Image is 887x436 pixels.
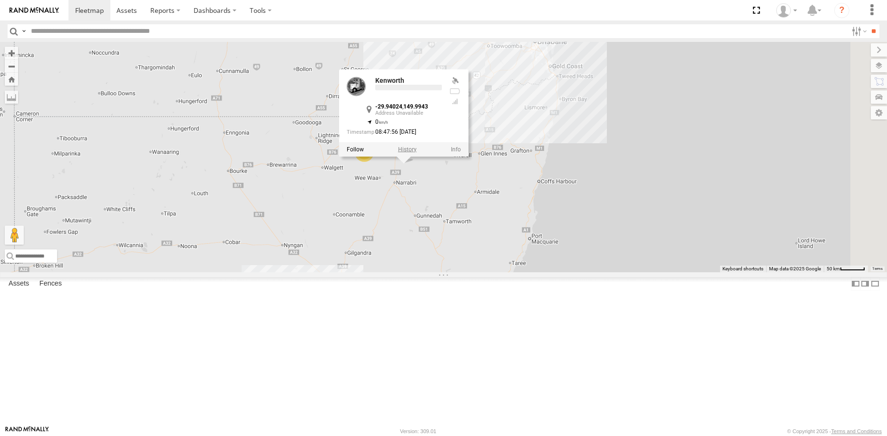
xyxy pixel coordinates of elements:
label: Dock Summary Table to the Left [851,277,860,291]
div: Valid GPS Fix [449,77,460,85]
label: Fences [35,277,67,291]
a: Terms (opens in new tab) [873,267,883,270]
a: Terms and Conditions [831,428,882,434]
div: No battery health information received from this device. [449,88,460,95]
label: Search Query [20,24,28,38]
i: ? [834,3,849,18]
div: Version: 309.01 [400,428,436,434]
strong: -29.94024 [375,103,402,110]
label: Realtime tracking of Asset [346,146,363,152]
span: 50 km [827,266,840,271]
div: © Copyright 2025 - [787,428,882,434]
label: Measure [5,90,18,104]
a: Visit our Website [5,426,49,436]
label: Assets [4,277,34,291]
img: rand-logo.svg [10,7,59,14]
div: 2 [355,143,374,162]
div: , [375,104,441,116]
a: Kenworth [375,77,404,84]
strong: 149.9943 [403,103,428,110]
label: Search Filter Options [848,24,868,38]
button: Zoom out [5,59,18,73]
div: Date/time of location update [346,129,441,136]
a: View Asset Details [450,146,460,152]
div: Jordon cope [773,3,800,18]
div: Last Event GSM Signal Strength [449,98,460,105]
button: Zoom in [5,47,18,59]
label: Map Settings [871,106,887,119]
label: View Asset History [398,146,416,152]
button: Drag Pegman onto the map to open Street View [5,226,24,245]
span: 0 [375,118,388,125]
span: Map data ©2025 Google [769,266,821,271]
label: Dock Summary Table to the Right [860,277,870,291]
label: Hide Summary Table [870,277,880,291]
button: Zoom Home [5,73,18,86]
button: Keyboard shortcuts [722,266,763,272]
button: Map Scale: 50 km per 49 pixels [824,266,868,272]
a: View Asset Details [346,77,365,96]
